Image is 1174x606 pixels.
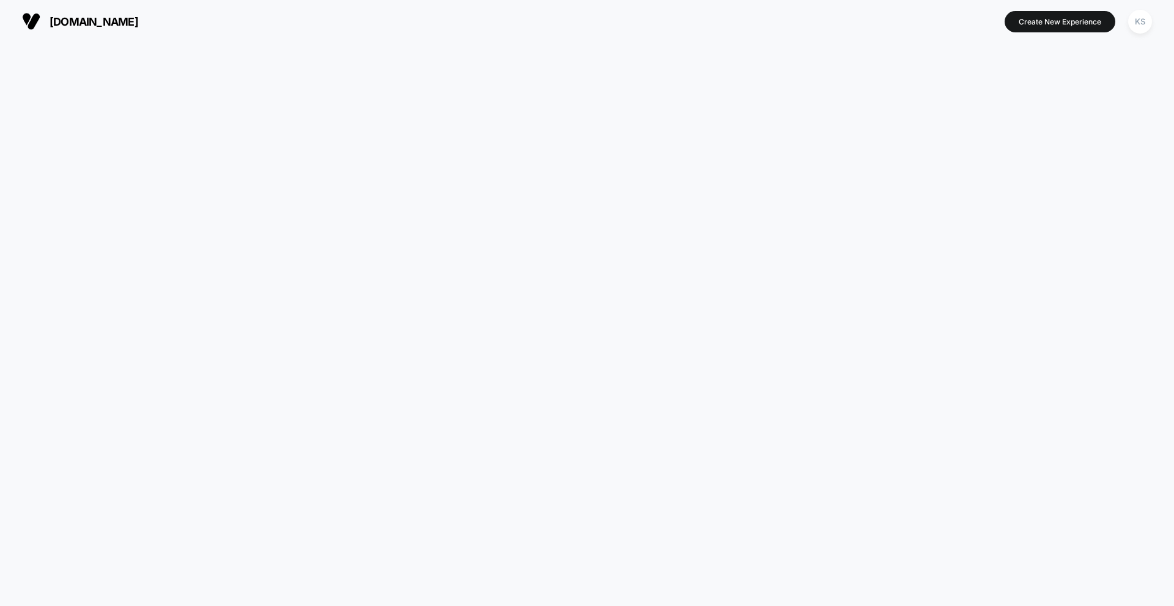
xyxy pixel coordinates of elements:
div: KS [1128,10,1152,34]
button: Create New Experience [1005,11,1115,32]
button: KS [1124,9,1156,34]
button: [DOMAIN_NAME] [18,12,142,31]
span: [DOMAIN_NAME] [50,15,138,28]
img: Visually logo [22,12,40,31]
